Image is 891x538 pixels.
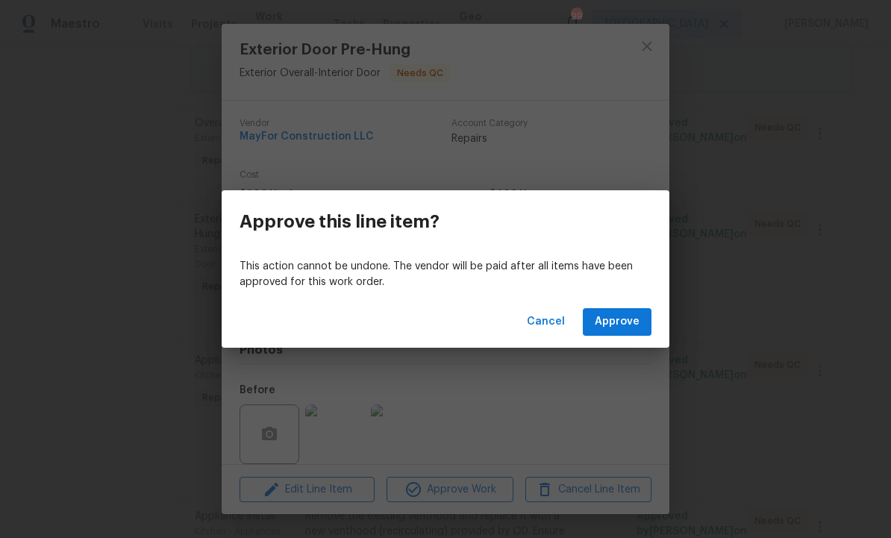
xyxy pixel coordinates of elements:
p: This action cannot be undone. The vendor will be paid after all items have been approved for this... [240,259,651,290]
span: Cancel [527,313,565,331]
button: Cancel [521,308,571,336]
span: Approve [595,313,640,331]
h3: Approve this line item? [240,211,440,232]
button: Approve [583,308,651,336]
